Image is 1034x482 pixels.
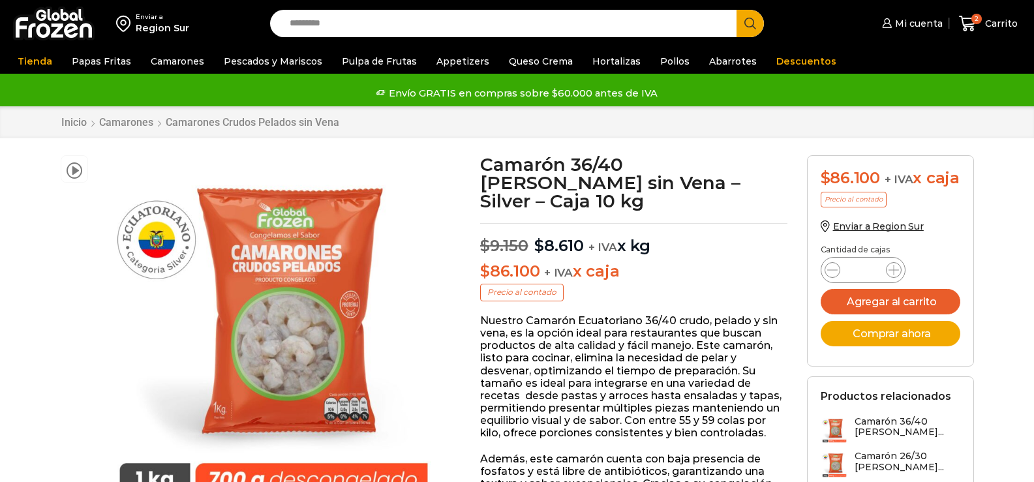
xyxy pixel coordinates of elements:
span: 2 [971,14,982,24]
p: Precio al contado [821,192,887,207]
a: Papas Fritas [65,49,138,74]
h2: Productos relacionados [821,390,951,402]
a: Queso Crema [502,49,579,74]
bdi: 86.100 [480,262,540,280]
h1: Camarón 36/40 [PERSON_NAME] sin Vena – Silver – Caja 10 kg [480,155,787,210]
bdi: 8.610 [534,236,584,255]
p: x caja [480,262,787,281]
a: Camarones Crudos Pelados sin Vena [165,116,340,128]
a: Camarones [99,116,154,128]
span: Enviar a Region Sur [833,220,924,232]
span: $ [534,236,544,255]
a: Pescados y Mariscos [217,49,329,74]
h3: Camarón 26/30 [PERSON_NAME]... [855,451,960,473]
span: Mi cuenta [892,17,943,30]
bdi: 86.100 [821,168,880,187]
h3: Camarón 36/40 [PERSON_NAME]... [855,416,960,438]
button: Search button [737,10,764,37]
div: Region Sur [136,22,189,35]
span: + IVA [544,266,573,279]
a: Enviar a Region Sur [821,220,924,232]
a: Camarones [144,49,211,74]
a: Hortalizas [586,49,647,74]
a: Tienda [11,49,59,74]
bdi: 9.150 [480,236,528,255]
button: Comprar ahora [821,321,960,346]
a: Camarón 26/30 [PERSON_NAME]... [821,451,960,479]
a: Camarón 36/40 [PERSON_NAME]... [821,416,960,444]
a: Inicio [61,116,87,128]
span: + IVA [885,173,913,186]
input: Product quantity [851,261,875,279]
a: Abarrotes [703,49,763,74]
span: $ [480,262,490,280]
a: Pollos [654,49,696,74]
div: x caja [821,169,960,188]
a: Descuentos [770,49,843,74]
a: 2 Carrito [956,8,1021,39]
span: $ [821,168,830,187]
span: + IVA [588,241,617,254]
span: Carrito [982,17,1018,30]
a: Appetizers [430,49,496,74]
a: Mi cuenta [879,10,943,37]
img: address-field-icon.svg [116,12,136,35]
p: x kg [480,223,787,256]
span: $ [480,236,490,255]
nav: Breadcrumb [61,116,340,128]
button: Agregar al carrito [821,289,960,314]
div: Enviar a [136,12,189,22]
a: Pulpa de Frutas [335,49,423,74]
p: Cantidad de cajas [821,245,960,254]
p: Precio al contado [480,284,564,301]
p: Nuestro Camarón Ecuatoriano 36/40 crudo, pelado y sin vena, es la opción ideal para restaurantes ... [480,314,787,440]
